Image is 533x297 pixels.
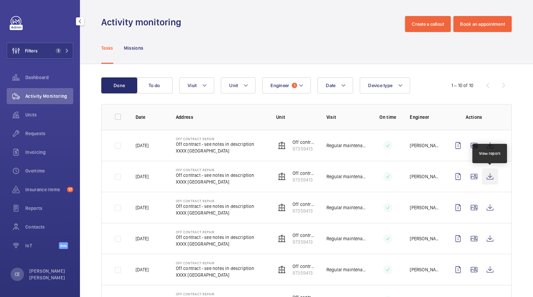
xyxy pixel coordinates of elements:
div: View report [479,151,501,157]
p: XXXX [GEOGRAPHIC_DATA] [176,241,255,247]
p: Off contract - see notes in description [176,234,255,241]
p: Regular maintenance [326,266,366,273]
p: Visit [326,114,366,120]
span: Invoicing [25,149,73,156]
p: 97359413 [292,239,316,245]
p: Off Contract Repair [176,292,255,296]
p: Tasks [101,45,113,51]
img: elevator.svg [278,141,286,150]
button: Book an appointment [453,16,512,32]
img: elevator.svg [278,204,286,212]
span: Reports [25,205,73,212]
span: Filters [25,47,38,54]
span: Requests [25,130,73,137]
h1: Activity monitoring [101,16,185,28]
p: XXXX [GEOGRAPHIC_DATA] [176,272,255,278]
p: [DATE] [136,235,149,242]
span: Insurance items [25,186,64,193]
p: Off Contract Repair [176,261,255,265]
p: [PERSON_NAME] de [PERSON_NAME] [410,235,439,242]
span: Visit [188,83,197,88]
p: Date [136,114,165,120]
button: Date [317,77,353,93]
span: Engineer [270,83,289,88]
p: [PERSON_NAME] de [PERSON_NAME] [410,173,439,180]
p: [PERSON_NAME] de [PERSON_NAME] [410,204,439,211]
span: Unit [229,83,238,88]
img: elevator.svg [278,235,286,243]
span: IoT [25,242,59,249]
p: Actions [450,114,498,120]
p: CE [15,271,20,278]
button: Unit [221,77,256,93]
p: Regular maintenance [326,173,366,180]
p: [DATE] [136,142,149,149]
p: Off contract [292,232,316,239]
p: [PERSON_NAME] de [PERSON_NAME] [410,142,439,149]
p: [DATE] [136,266,149,273]
p: Off Contract Repair [176,199,255,203]
p: Unit [276,114,316,120]
p: 97359413 [292,208,316,214]
p: Regular maintenance [326,235,366,242]
p: XXXX [GEOGRAPHIC_DATA] [176,179,255,185]
span: Overtime [25,168,73,174]
p: Off contract - see notes in description [176,172,255,179]
span: Activity Monitoring [25,93,73,99]
span: Units [25,111,73,118]
p: Off contract - see notes in description [176,265,255,272]
button: Visit [179,77,214,93]
p: [PERSON_NAME] de [PERSON_NAME] [410,266,439,273]
span: Dashboard [25,74,73,81]
p: Off Contract Repair [176,137,255,141]
span: 1 [292,83,297,88]
div: 1 – 10 of 10 [451,82,473,89]
button: To do [137,77,173,93]
p: 97359413 [292,145,316,152]
p: On time [376,114,399,120]
p: 97359413 [292,270,316,276]
p: Off contract - see notes in description [176,203,255,210]
span: 1 [56,48,61,53]
button: Create a callout [405,16,451,32]
p: Off contract [292,170,316,177]
img: elevator.svg [278,173,286,181]
p: Off contract [292,201,316,208]
span: Device type [368,83,392,88]
p: Address [176,114,266,120]
p: Regular maintenance [326,142,366,149]
p: Regular maintenance [326,204,366,211]
p: [PERSON_NAME] [PERSON_NAME] [29,268,69,281]
span: Contacts [25,224,73,230]
p: [DATE] [136,204,149,211]
span: Beta [59,242,68,249]
p: Off contract [292,263,316,270]
button: Engineer1 [262,77,311,93]
img: elevator.svg [278,266,286,274]
button: Filters1 [7,43,73,59]
p: XXXX [GEOGRAPHIC_DATA] [176,147,255,154]
p: Missions [124,45,144,51]
button: Done [101,77,137,93]
p: [DATE] [136,173,149,180]
span: 17 [67,187,73,192]
span: Date [326,83,335,88]
p: Off contract - see notes in description [176,141,255,147]
p: Off Contract Repair [176,168,255,172]
p: 97359413 [292,177,316,183]
p: Off Contract Repair [176,230,255,234]
p: Engineer [410,114,439,120]
button: Device type [360,77,410,93]
p: Off contract [292,139,316,145]
p: XXXX [GEOGRAPHIC_DATA] [176,210,255,216]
